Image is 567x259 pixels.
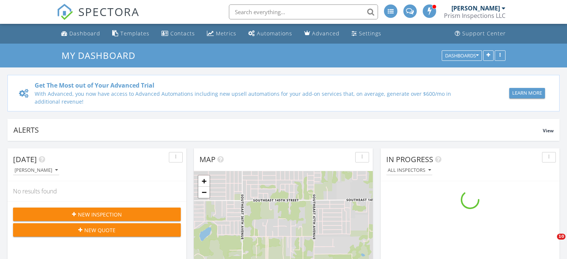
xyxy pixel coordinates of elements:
a: Zoom in [198,176,210,187]
div: Prism Inspections LLC [444,12,505,19]
div: All Inspectors [388,168,431,173]
span: 10 [557,234,566,240]
input: Search everything... [229,4,378,19]
div: Alerts [13,125,543,135]
button: New Quote [13,223,181,237]
span: In Progress [386,154,433,164]
iframe: Intercom live chat [542,234,560,252]
a: Templates [109,27,152,41]
button: [PERSON_NAME] [13,165,59,176]
button: All Inspectors [386,165,432,176]
div: Get The Most out of Your Advanced Trial [35,81,462,90]
button: Dashboards [442,50,482,61]
div: Settings [359,30,381,37]
div: [PERSON_NAME] [451,4,500,12]
a: Support Center [452,27,509,41]
span: [DATE] [13,154,37,164]
a: SPECTORA [57,10,139,26]
div: Advanced [312,30,340,37]
button: Learn More [509,88,545,98]
span: SPECTORA [78,4,139,19]
div: [PERSON_NAME] [15,168,58,173]
span: View [543,127,554,134]
a: Metrics [204,27,239,41]
span: New Quote [84,226,116,234]
a: Contacts [158,27,198,41]
a: Advanced [301,27,343,41]
a: Dashboard [58,27,103,41]
div: Contacts [170,30,195,37]
div: Metrics [216,30,236,37]
a: Zoom out [198,187,210,198]
div: No results found [7,181,186,201]
div: Dashboards [445,53,479,58]
a: Automations (Basic) [245,27,295,41]
span: Map [199,154,215,164]
a: My Dashboard [62,49,142,61]
div: Dashboard [69,30,100,37]
a: Settings [349,27,384,41]
div: With Advanced, you now have access to Advanced Automations including new upsell automations for y... [35,90,462,105]
div: Templates [120,30,149,37]
div: Support Center [462,30,506,37]
span: New Inspection [78,211,122,218]
div: Automations [257,30,292,37]
img: The Best Home Inspection Software - Spectora [57,4,73,20]
div: Learn More [512,89,542,97]
button: New Inspection [13,208,181,221]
